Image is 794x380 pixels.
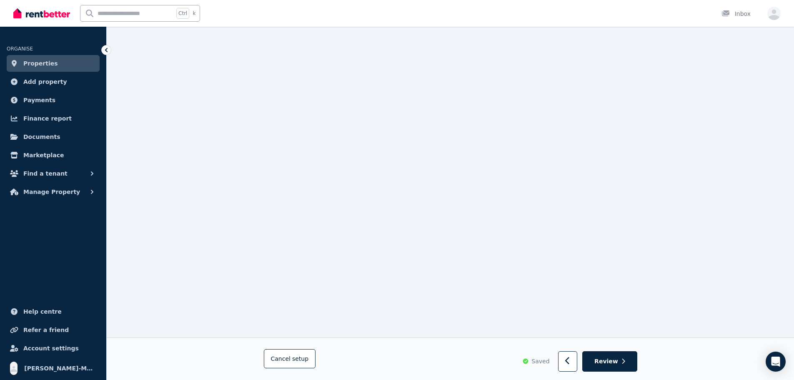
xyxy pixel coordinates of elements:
[264,350,316,369] button: Cancelsetup
[23,77,67,87] span: Add property
[7,340,100,357] a: Account settings
[594,357,618,366] span: Review
[7,322,100,338] a: Refer a friend
[7,92,100,108] a: Payments
[271,356,309,362] span: Cancel
[7,55,100,72] a: Properties
[193,10,195,17] span: k
[7,147,100,164] a: Marketplace
[7,184,100,200] button: Manage Property
[176,8,189,19] span: Ctrl
[23,343,79,353] span: Account settings
[766,352,786,372] div: Open Intercom Messenger
[7,165,100,182] button: Find a tenant
[7,128,100,145] a: Documents
[7,303,100,320] a: Help centre
[23,58,58,68] span: Properties
[7,110,100,127] a: Finance report
[23,150,64,160] span: Marketplace
[582,352,637,372] button: Review
[23,307,62,317] span: Help centre
[23,169,68,179] span: Find a tenant
[7,46,33,52] span: ORGANISE
[23,187,80,197] span: Manage Property
[13,7,70,20] img: RentBetter
[531,357,549,366] span: Saved
[23,132,60,142] span: Documents
[23,95,55,105] span: Payments
[23,113,72,123] span: Finance report
[292,355,308,363] span: setup
[721,10,751,18] div: Inbox
[23,325,69,335] span: Refer a friend
[7,73,100,90] a: Add property
[24,363,96,373] span: [PERSON_NAME]-May [PERSON_NAME]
